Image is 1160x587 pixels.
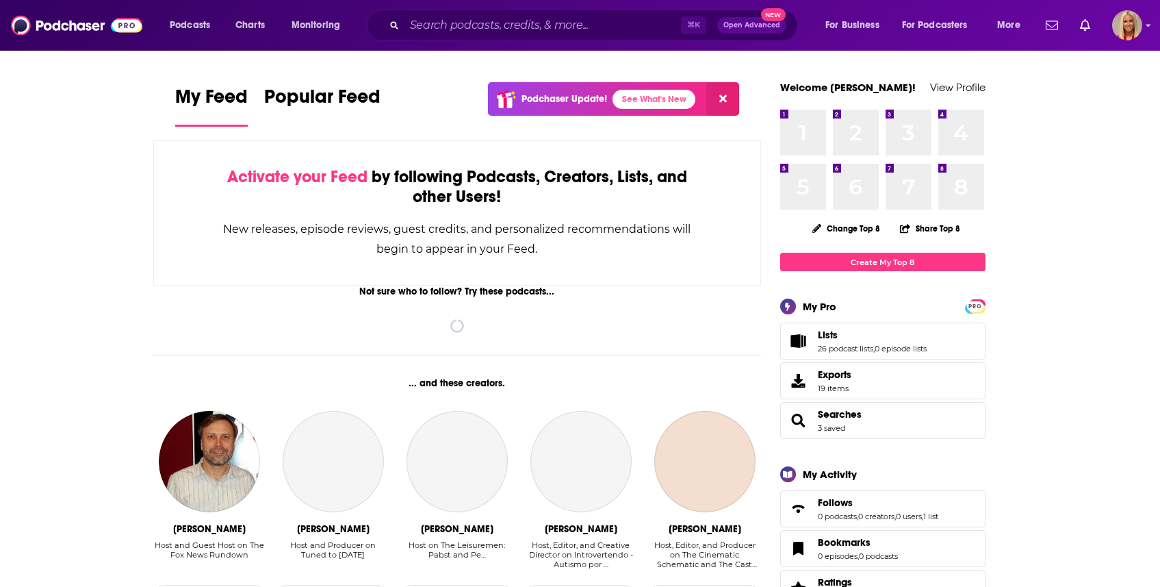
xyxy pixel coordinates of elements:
[159,411,260,512] img: Dave Anthony
[785,411,812,430] a: Searches
[283,411,384,512] a: Mark Lavonier
[400,540,513,560] div: Host on The Leisuremen: Pabst and Pe…
[276,540,389,560] div: Host and Producer on Tuned to [DATE]
[858,551,859,561] span: ,
[153,286,762,297] div: Not sure who to follow? Try these podcasts...
[818,536,871,549] span: Bookmarks
[524,540,637,569] div: Host, Editor, and Creative Director on Introvertendo - Autismo por …
[803,468,857,481] div: My Activity
[818,551,858,561] a: 0 episodes
[899,215,961,242] button: Share Top 8
[780,362,985,399] a: Exports
[816,14,897,36] button: open menu
[669,523,741,535] div: Caleb Masters
[873,344,875,353] span: ,
[825,16,879,35] span: For Business
[818,344,873,353] a: 26 podcast lists
[930,81,985,94] a: View Profile
[153,540,266,570] div: Host and Guest Host on The Fox News Rundown
[923,512,938,521] a: 1 list
[173,523,246,535] div: Dave Anthony
[1040,14,1064,37] a: Show notifications dropdown
[282,14,358,36] button: open menu
[785,371,812,390] span: Exports
[648,540,761,569] div: Host, Editor, and Producer on The Cinematic Schematic and The Cast Beyond the Wall: A …
[235,16,265,35] span: Charts
[1112,10,1142,40] button: Show profile menu
[297,523,370,535] div: Mark Lavonier
[276,540,389,570] div: Host and Producer on Tuned to Yesterday
[896,512,922,521] a: 0 users
[894,512,896,521] span: ,
[785,499,812,519] a: Follows
[613,90,695,109] a: See What's New
[530,411,632,512] a: Tiago Abreu
[818,369,851,381] span: Exports
[761,8,786,21] span: New
[153,540,266,560] div: Host and Guest Host on The Fox News Rundown
[407,411,508,512] a: Paul Pabst
[524,540,637,570] div: Host, Editor, and Creative Director on Introvertendo - Autismo por …
[818,536,898,549] a: Bookmarks
[785,332,812,351] a: Lists
[857,512,858,521] span: ,
[818,512,857,521] a: 0 podcasts
[227,14,273,36] a: Charts
[160,14,228,36] button: open menu
[11,12,142,38] img: Podchaser - Follow, Share and Rate Podcasts
[648,540,761,570] div: Host, Editor, and Producer on The Cinematic Schematic and The Cast Beyond the Wall: A …
[1112,10,1142,40] span: Logged in as KymberleeBolden
[400,540,513,570] div: Host on The Leisuremen: Pabst and Pe…
[1112,10,1142,40] img: User Profile
[421,523,493,535] div: Paul Pabst
[818,497,853,509] span: Follows
[227,166,368,187] span: Activate your Feed
[875,344,927,353] a: 0 episode lists
[153,377,762,389] div: ... and these creators.
[967,301,983,311] a: PRO
[818,384,851,393] span: 19 items
[922,512,923,521] span: ,
[723,22,780,29] span: Open Advanced
[175,85,248,127] a: My Feed
[780,81,916,94] a: Welcome [PERSON_NAME]!
[818,329,838,341] span: Lists
[292,16,340,35] span: Monitoring
[780,323,985,360] span: Lists
[858,512,894,521] a: 0 creators
[859,551,898,561] a: 0 podcasts
[893,14,988,36] button: open menu
[222,219,693,259] div: New releases, episode reviews, guest credits, and personalized recommendations will begin to appe...
[818,408,862,421] a: Searches
[988,14,1037,36] button: open menu
[404,14,681,36] input: Search podcasts, credits, & more...
[222,167,693,207] div: by following Podcasts, Creators, Lists, and other Users!
[264,85,381,127] a: Popular Feed
[803,300,836,313] div: My Pro
[380,10,811,41] div: Search podcasts, credits, & more...
[780,253,985,271] a: Create My Top 8
[521,93,607,105] p: Podchaser Update!
[780,530,985,567] span: Bookmarks
[818,497,938,509] a: Follows
[818,423,845,433] a: 3 saved
[902,16,968,35] span: For Podcasters
[545,523,617,535] div: Tiago Abreu
[681,16,706,34] span: ⌘ K
[264,85,381,116] span: Popular Feed
[997,16,1020,35] span: More
[818,329,927,341] a: Lists
[1074,14,1096,37] a: Show notifications dropdown
[175,85,248,116] span: My Feed
[780,490,985,527] span: Follows
[785,539,812,558] a: Bookmarks
[804,220,889,237] button: Change Top 8
[170,16,210,35] span: Podcasts
[780,402,985,439] span: Searches
[717,17,786,34] button: Open AdvancedNew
